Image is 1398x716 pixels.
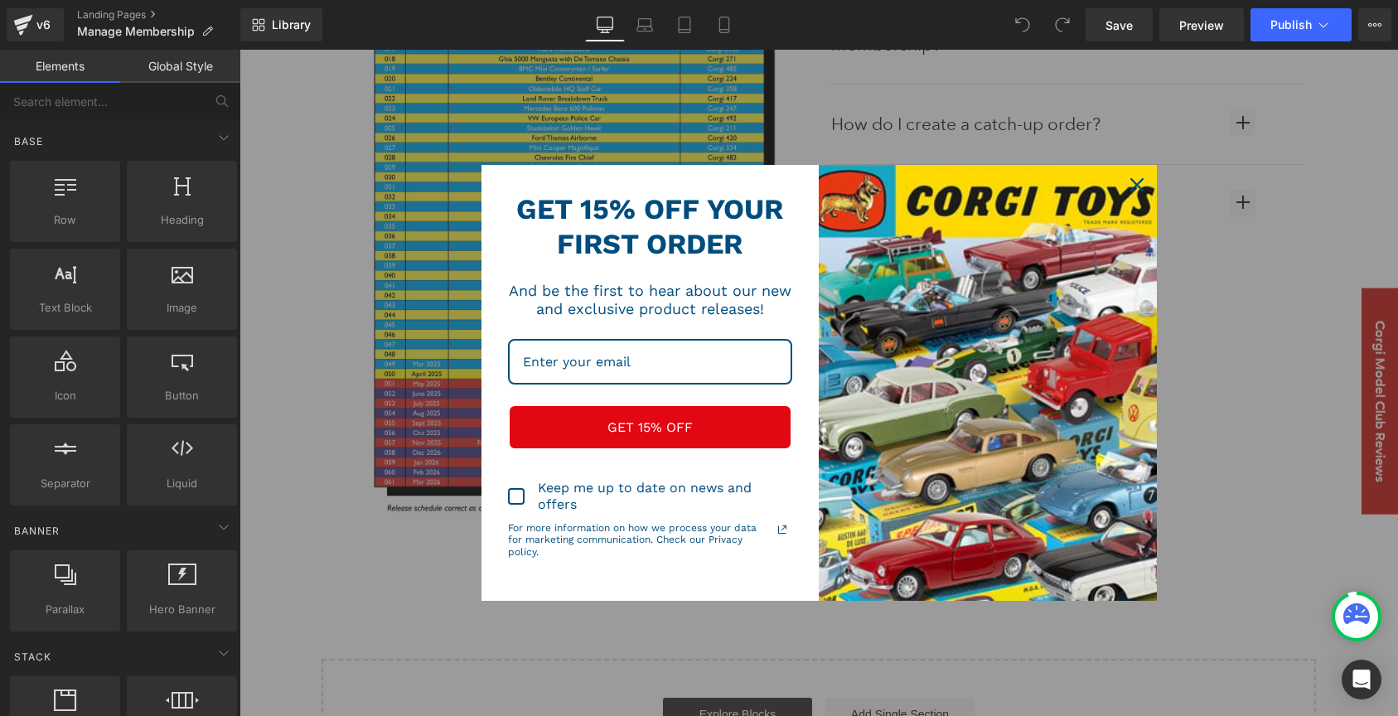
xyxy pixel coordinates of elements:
[1270,18,1312,31] span: Publish
[15,387,115,404] span: Icon
[585,8,625,41] a: Desktop
[77,8,240,22] a: Landing Pages
[298,430,554,462] div: Keep me up to date on news and offers
[120,50,240,83] a: Global Style
[15,211,115,229] span: Row
[268,472,534,508] span: For more information on how we process your data for marketing communication. Check our Privacy p...
[132,387,232,404] span: Button
[1105,17,1133,34] span: Save
[1358,8,1391,41] button: More
[1250,8,1352,41] button: Publish
[15,299,115,317] span: Text Block
[268,355,554,400] button: GET 15% OFF
[33,14,54,36] div: v6
[1342,660,1381,699] div: Open Intercom Messenger
[132,601,232,618] span: Hero Banner
[15,601,115,618] span: Parallax
[1159,8,1244,41] a: Preview
[268,289,554,335] input: Email field
[1046,8,1079,41] button: Redo
[12,649,53,665] span: Stack
[533,470,553,490] svg: link icon
[1006,8,1039,41] button: Undo
[132,211,232,229] span: Heading
[277,143,544,211] strong: GET 15% OFF YOUR FIRST ORDER
[15,475,115,492] span: Separator
[625,8,665,41] a: Laptop
[878,115,917,155] button: Close
[12,523,61,539] span: Banner
[665,8,704,41] a: Tablet
[1179,17,1224,34] span: Preview
[533,470,553,490] a: Read our Privacy Policy
[891,128,904,142] svg: close icon
[7,8,64,41] a: v6
[240,8,322,41] a: New Library
[704,8,744,41] a: Mobile
[12,133,45,149] span: Base
[132,299,232,317] span: Image
[272,17,311,32] span: Library
[268,232,554,269] h3: And be the first to hear about our new and exclusive product releases!
[132,475,232,492] span: Liquid
[77,25,195,38] span: Manage Membership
